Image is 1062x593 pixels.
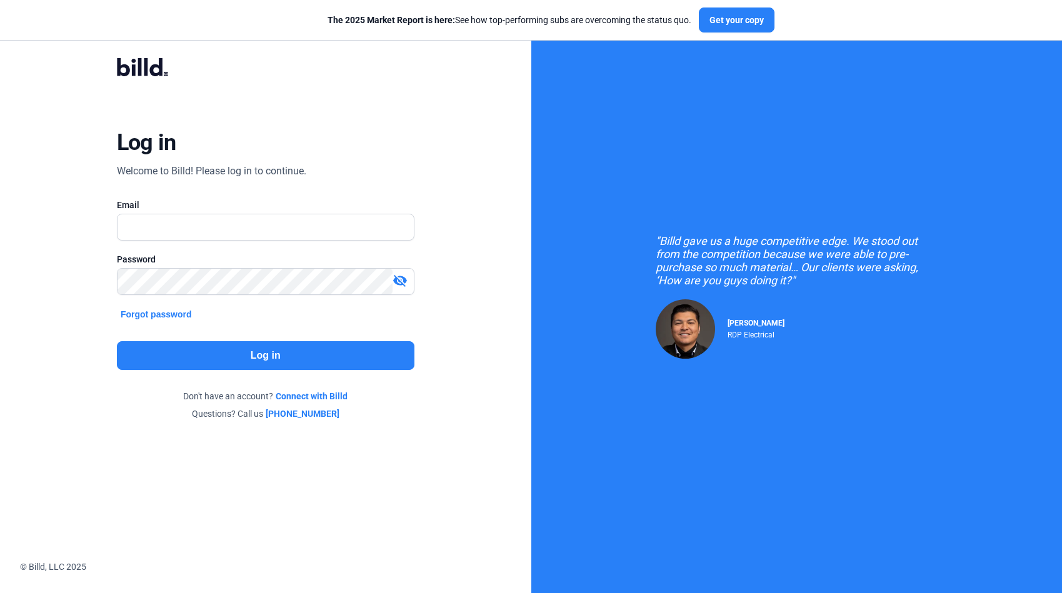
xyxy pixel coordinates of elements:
div: Welcome to Billd! Please log in to continue. [117,164,306,179]
div: Questions? Call us [117,407,414,420]
span: The 2025 Market Report is here: [328,15,455,25]
span: [PERSON_NAME] [728,319,784,327]
a: [PHONE_NUMBER] [266,407,339,420]
button: Log in [117,341,414,370]
mat-icon: visibility_off [393,273,408,288]
div: RDP Electrical [728,327,784,339]
a: Connect with Billd [276,390,348,402]
button: Get your copy [699,7,774,32]
div: Log in [117,129,176,156]
div: Don't have an account? [117,390,414,402]
div: Password [117,253,414,266]
div: "Billd gave us a huge competitive edge. We stood out from the competition because we were able to... [656,234,937,287]
img: Raul Pacheco [656,299,715,359]
div: Email [117,199,414,211]
div: See how top-performing subs are overcoming the status quo. [328,14,691,26]
button: Forgot password [117,307,196,321]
